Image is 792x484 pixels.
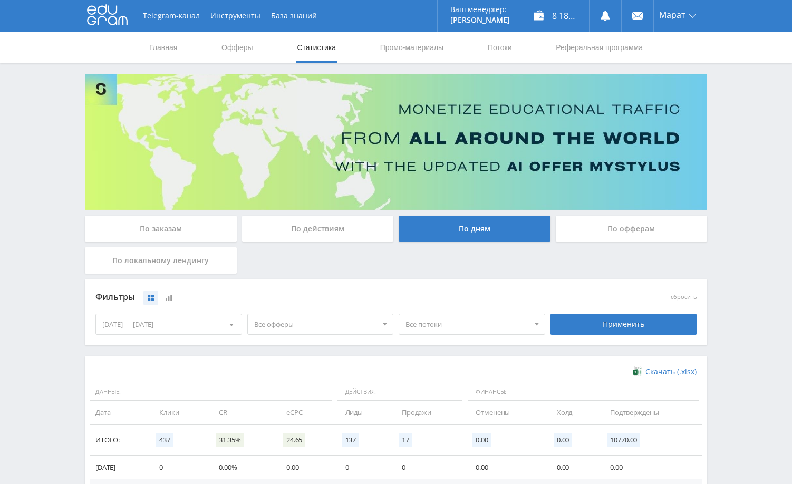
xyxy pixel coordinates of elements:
[242,216,394,242] div: По действиям
[149,456,208,479] td: 0
[465,401,546,424] td: Отменены
[600,401,702,424] td: Подтверждены
[379,32,445,63] a: Промо-материалы
[283,433,305,447] span: 24.65
[90,456,149,479] td: [DATE]
[405,314,529,334] span: Все потоки
[546,401,600,424] td: Холд
[208,401,275,424] td: CR
[391,401,465,424] td: Продажи
[335,456,391,479] td: 0
[254,314,378,334] span: Все офферы
[550,314,697,335] div: Применить
[96,314,242,334] div: [DATE] — [DATE]
[342,433,360,447] span: 137
[90,401,149,424] td: Дата
[156,433,173,447] span: 437
[633,366,642,376] img: xlsx
[85,74,707,210] img: Banner
[391,456,465,479] td: 0
[468,383,699,401] span: Финансы:
[487,32,513,63] a: Потоки
[335,401,391,424] td: Лиды
[276,456,335,479] td: 0.00
[633,366,697,377] a: Скачать (.xlsx)
[208,456,275,479] td: 0.00%
[90,383,332,401] span: Данные:
[337,383,463,401] span: Действия:
[399,216,550,242] div: По дням
[671,294,697,301] button: сбросить
[149,401,208,424] td: Клики
[296,32,337,63] a: Статистика
[148,32,178,63] a: Главная
[556,216,708,242] div: По офферам
[220,32,254,63] a: Офферы
[95,289,545,305] div: Фильтры
[546,456,600,479] td: 0.00
[659,11,685,19] span: Марат
[607,433,640,447] span: 10770.00
[450,5,510,14] p: Ваш менеджер:
[555,32,644,63] a: Реферальная программа
[216,433,244,447] span: 31.35%
[465,456,546,479] td: 0.00
[399,433,412,447] span: 17
[600,456,702,479] td: 0.00
[450,16,510,24] p: [PERSON_NAME]
[90,425,149,456] td: Итого:
[276,401,335,424] td: eCPC
[85,247,237,274] div: По локальному лендингу
[554,433,572,447] span: 0.00
[85,216,237,242] div: По заказам
[645,367,697,376] span: Скачать (.xlsx)
[472,433,491,447] span: 0.00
